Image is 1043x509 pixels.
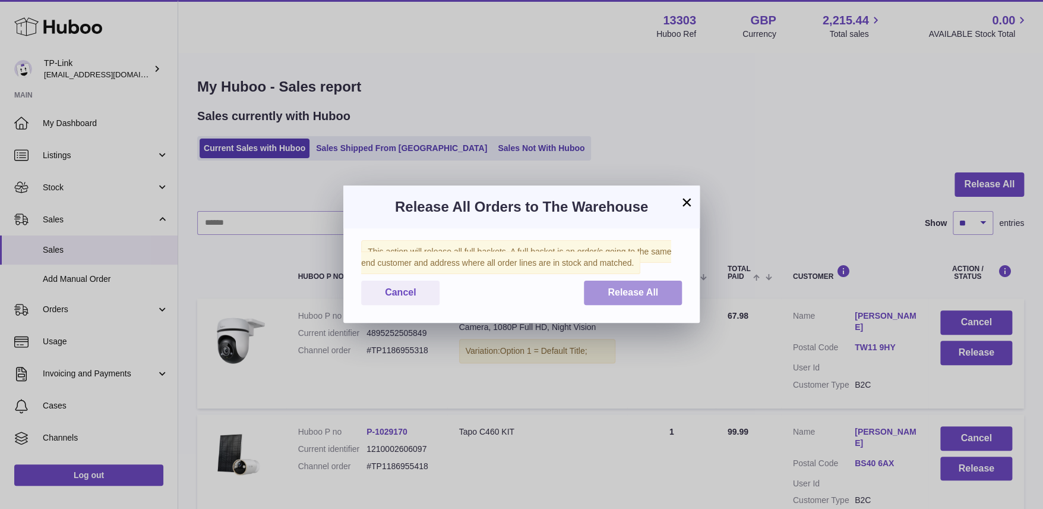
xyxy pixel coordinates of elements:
h3: Release All Orders to The Warehouse [361,197,682,216]
span: Cancel [385,287,416,297]
button: × [679,195,694,209]
span: This action will release all full baskets. A full basket is an order/s going to the same end cust... [361,240,671,274]
span: Release All [608,287,658,297]
button: Release All [584,281,682,305]
button: Cancel [361,281,440,305]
